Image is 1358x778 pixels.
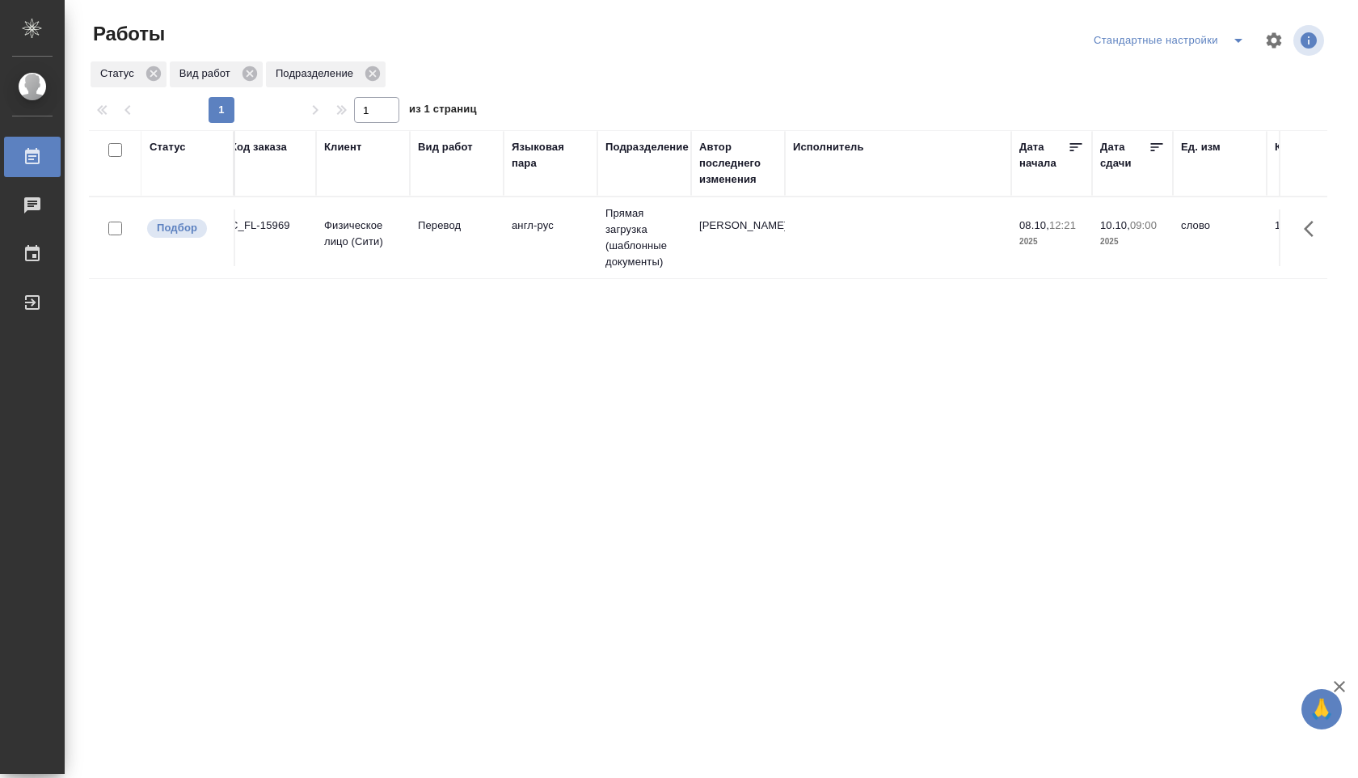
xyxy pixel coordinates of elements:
div: Клиент [324,139,361,155]
div: Ед. изм [1181,139,1221,155]
div: Код заказа [230,139,287,155]
div: Подразделение [266,61,386,87]
p: 2025 [1019,234,1084,250]
p: 09:00 [1130,219,1157,231]
span: 🙏 [1308,692,1335,726]
p: 10.10, [1100,219,1130,231]
td: Прямая загрузка (шаблонные документы) [597,197,691,278]
p: 08.10, [1019,219,1049,231]
div: Подразделение [605,139,689,155]
div: Языковая пара [512,139,589,171]
td: [PERSON_NAME] [691,209,785,266]
span: Посмотреть информацию [1293,25,1327,56]
div: Вид работ [418,139,473,155]
p: Физическое лицо (Сити) [324,218,402,250]
div: Исполнитель [793,139,864,155]
p: Подбор [157,220,197,236]
div: split button [1090,27,1255,53]
div: Статус [91,61,167,87]
p: Статус [100,66,140,82]
p: 12:21 [1049,219,1076,231]
div: Автор последнего изменения [699,139,777,188]
div: Дата начала [1019,139,1068,171]
td: 1 [1267,209,1347,266]
div: Статус [150,139,186,155]
p: Подразделение [276,66,359,82]
p: Перевод [418,218,496,234]
td: слово [1173,209,1267,266]
div: Вид работ [170,61,263,87]
p: 2025 [1100,234,1165,250]
button: 🙏 [1301,689,1342,729]
p: Вид работ [179,66,236,82]
td: англ-рус [504,209,597,266]
span: Настроить таблицу [1255,21,1293,60]
span: Работы [89,21,165,47]
div: Можно подбирать исполнителей [145,218,226,239]
div: Дата сдачи [1100,139,1149,171]
div: Кол-во [1275,139,1311,155]
button: Здесь прячутся важные кнопки [1294,209,1333,248]
div: C_FL-15969 [230,218,308,234]
span: из 1 страниц [409,99,477,123]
